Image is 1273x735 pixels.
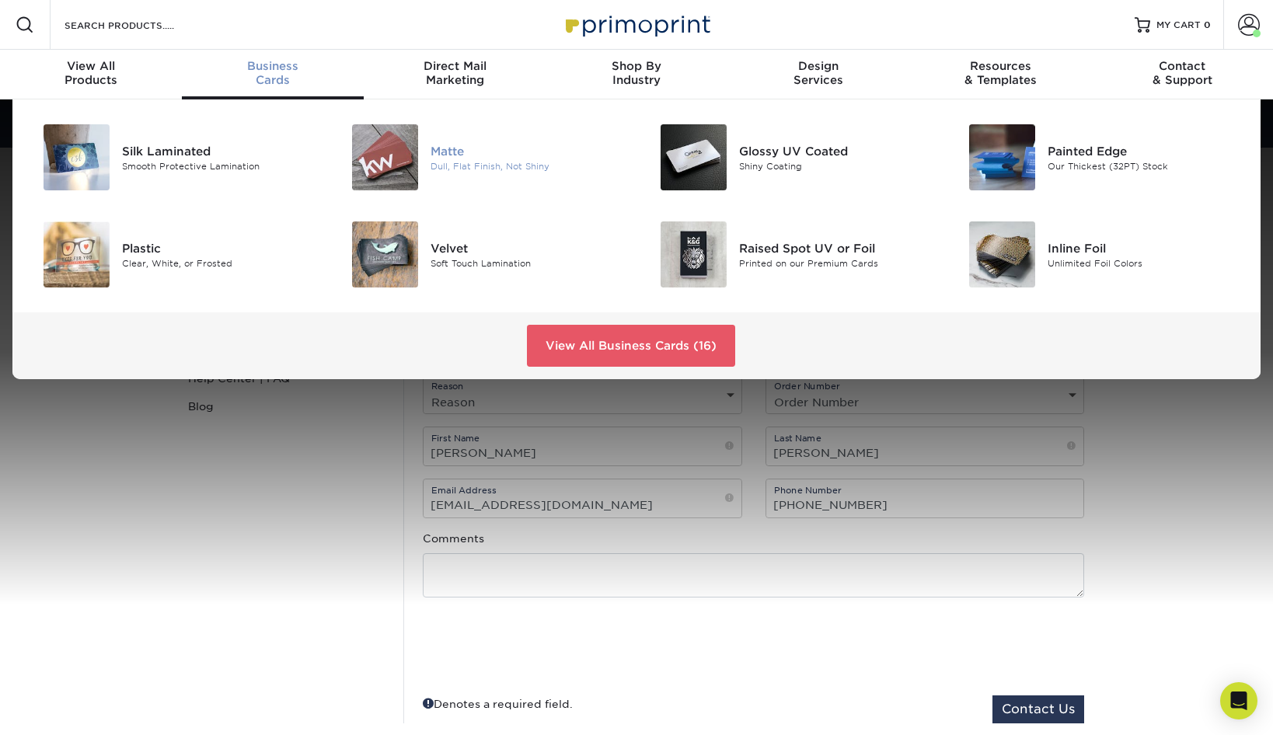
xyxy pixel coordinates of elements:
[431,239,625,256] div: Velvet
[182,59,364,87] div: Cards
[739,239,933,256] div: Raised Spot UV or Foil
[364,50,546,99] a: Direct MailMarketing
[739,159,933,172] div: Shiny Coating
[546,50,727,99] a: Shop ByIndustry
[559,8,714,41] img: Primoprint
[1204,19,1211,30] span: 0
[546,59,727,73] span: Shop By
[992,695,1084,723] button: Contact Us
[909,59,1091,87] div: & Templates
[1091,59,1273,73] span: Contact
[1048,239,1242,256] div: Inline Foil
[1048,142,1242,159] div: Painted Edge
[1220,682,1257,719] div: Open Intercom Messenger
[4,688,132,730] iframe: Google Customer Reviews
[1091,59,1273,87] div: & Support
[44,124,110,190] img: Silk Laminated Business Cards
[364,59,546,87] div: Marketing
[1048,159,1242,172] div: Our Thickest (32PT) Stock
[546,59,727,87] div: Industry
[122,142,316,159] div: Silk Laminated
[340,118,625,197] a: Matte Business Cards Matte Dull, Flat Finish, Not Shiny
[122,256,316,270] div: Clear, White, or Frosted
[969,124,1035,190] img: Painted Edge Business Cards
[44,221,110,287] img: Plastic Business Cards
[957,118,1242,197] a: Painted Edge Business Cards Painted Edge Our Thickest (32PT) Stock
[661,221,727,287] img: Raised Spot UV or Foil Business Cards
[727,59,909,87] div: Services
[727,50,909,99] a: DesignServices
[431,159,625,172] div: Dull, Flat Finish, Not Shiny
[957,215,1242,294] a: Inline Foil Business Cards Inline Foil Unlimited Foil Colors
[352,124,418,190] img: Matte Business Cards
[1156,19,1201,32] span: MY CART
[969,221,1035,287] img: Inline Foil Business Cards
[1091,50,1273,99] a: Contact& Support
[122,239,316,256] div: Plastic
[340,215,625,294] a: Velvet Business Cards Velvet Soft Touch Lamination
[182,59,364,73] span: Business
[527,325,735,367] a: View All Business Cards (16)
[648,215,933,294] a: Raised Spot UV or Foil Business Cards Raised Spot UV or Foil Printed on our Premium Cards
[727,59,909,73] span: Design
[352,221,418,287] img: Velvet Business Cards
[364,59,546,73] span: Direct Mail
[648,118,933,197] a: Glossy UV Coated Business Cards Glossy UV Coated Shiny Coating
[739,256,933,270] div: Printed on our Premium Cards
[122,159,316,172] div: Smooth Protective Lamination
[909,50,1091,99] a: Resources& Templates
[423,695,573,712] div: Denotes a required field.
[848,616,1084,677] iframe: reCAPTCHA
[909,59,1091,73] span: Resources
[739,142,933,159] div: Glossy UV Coated
[1048,256,1242,270] div: Unlimited Foil Colors
[182,50,364,99] a: BusinessCards
[661,124,727,190] img: Glossy UV Coated Business Cards
[31,215,316,294] a: Plastic Business Cards Plastic Clear, White, or Frosted
[431,256,625,270] div: Soft Touch Lamination
[63,16,214,34] input: SEARCH PRODUCTS.....
[31,118,316,197] a: Silk Laminated Business Cards Silk Laminated Smooth Protective Lamination
[431,142,625,159] div: Matte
